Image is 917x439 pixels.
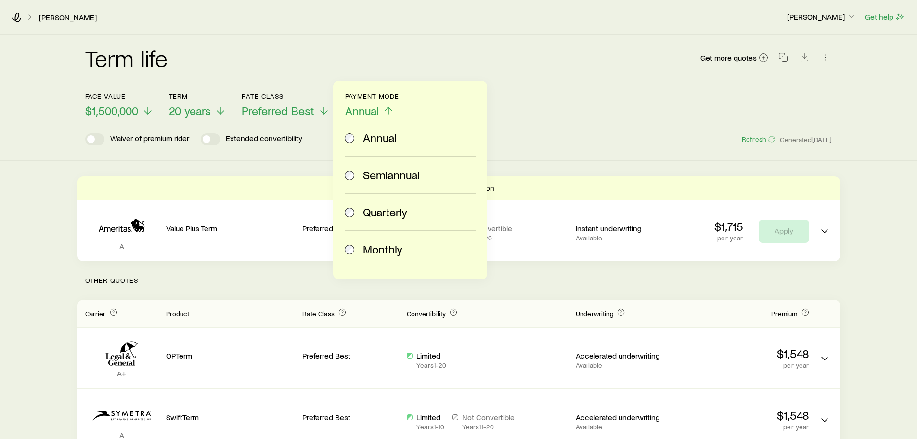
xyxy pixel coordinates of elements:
p: Available [576,423,672,431]
span: 20 years [169,104,211,118]
p: Preferred Best [302,224,399,233]
p: Extended convertibility [226,133,302,145]
p: A [85,241,158,251]
p: OPTerm [166,351,295,360]
p: Value Plus Term [166,224,295,233]
p: Preferred Best [302,351,399,360]
span: Product [166,309,190,318]
p: $1,548 [680,347,809,360]
p: Limited [416,412,444,422]
span: Convertibility [407,309,446,318]
span: Generated [780,135,832,144]
p: Instant underwriting [576,224,672,233]
p: $1,715 [714,220,743,233]
p: Face value [85,93,154,100]
p: Years 1 - 10 [416,423,444,431]
span: Premium [771,309,797,318]
h2: Term life [85,46,168,69]
button: Payment ModeAnnual [345,93,400,118]
span: Carrier [85,309,106,318]
p: Payment Mode [345,93,400,100]
span: Get more quotes [700,54,757,62]
p: Waiver of premium rider [110,133,189,145]
p: Years 11 - 20 [462,423,515,431]
p: A+ [85,369,158,378]
button: Refresh [741,135,776,144]
p: per year [714,234,743,242]
div: Term quotes [77,176,840,261]
button: Get help [865,12,905,23]
p: Available [576,234,672,242]
p: per year [680,423,809,431]
span: $1,500,000 [85,104,138,118]
span: Preferred Best [242,104,314,118]
p: Limited [416,351,446,360]
p: Rate Class [242,93,330,100]
p: Other Quotes [77,261,840,300]
button: Term20 years [169,93,226,118]
a: Get more quotes [700,53,769,64]
span: Rate Class [302,309,335,318]
p: Not Convertible [462,412,515,422]
p: Accelerated underwriting [576,351,672,360]
p: SwiftTerm [166,412,295,422]
p: Preferred Best [302,412,399,422]
a: Download CSV [798,54,811,64]
p: Accelerated underwriting [576,412,672,422]
p: Years 1 - 20 [416,361,446,369]
p: per year [680,361,809,369]
span: Annual [345,104,379,118]
p: $1,548 [680,409,809,422]
span: Underwriting [576,309,613,318]
p: Available [576,361,672,369]
p: [PERSON_NAME] [787,12,856,22]
p: Term [169,93,226,100]
span: [DATE] [812,135,832,144]
button: Rate ClassPreferred Best [242,93,330,118]
button: Face value$1,500,000 [85,93,154,118]
button: [PERSON_NAME] [787,12,857,23]
a: [PERSON_NAME] [39,13,97,22]
button: Apply [759,220,809,243]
